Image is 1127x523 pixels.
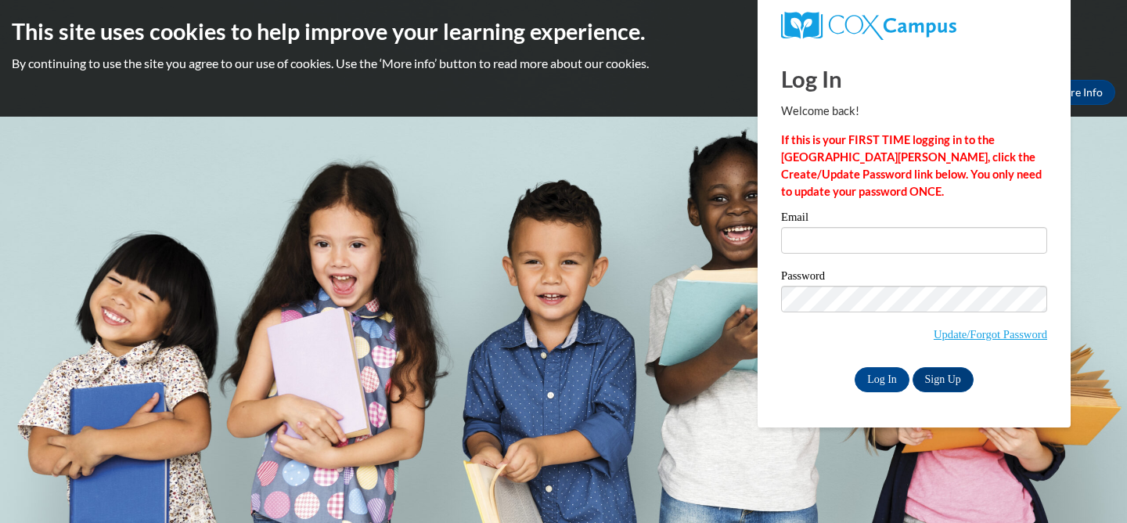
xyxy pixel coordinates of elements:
input: Log In [855,367,909,392]
a: Update/Forgot Password [934,328,1047,341]
img: COX Campus [781,12,956,40]
p: Welcome back! [781,103,1047,120]
p: By continuing to use the site you agree to our use of cookies. Use the ‘More info’ button to read... [12,55,1115,72]
h1: Log In [781,63,1047,95]
h2: This site uses cookies to help improve your learning experience. [12,16,1115,47]
a: COX Campus [781,12,1047,40]
a: Sign Up [913,367,974,392]
a: More Info [1042,80,1115,105]
label: Email [781,211,1047,227]
strong: If this is your FIRST TIME logging in to the [GEOGRAPHIC_DATA][PERSON_NAME], click the Create/Upd... [781,133,1042,198]
label: Password [781,270,1047,286]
